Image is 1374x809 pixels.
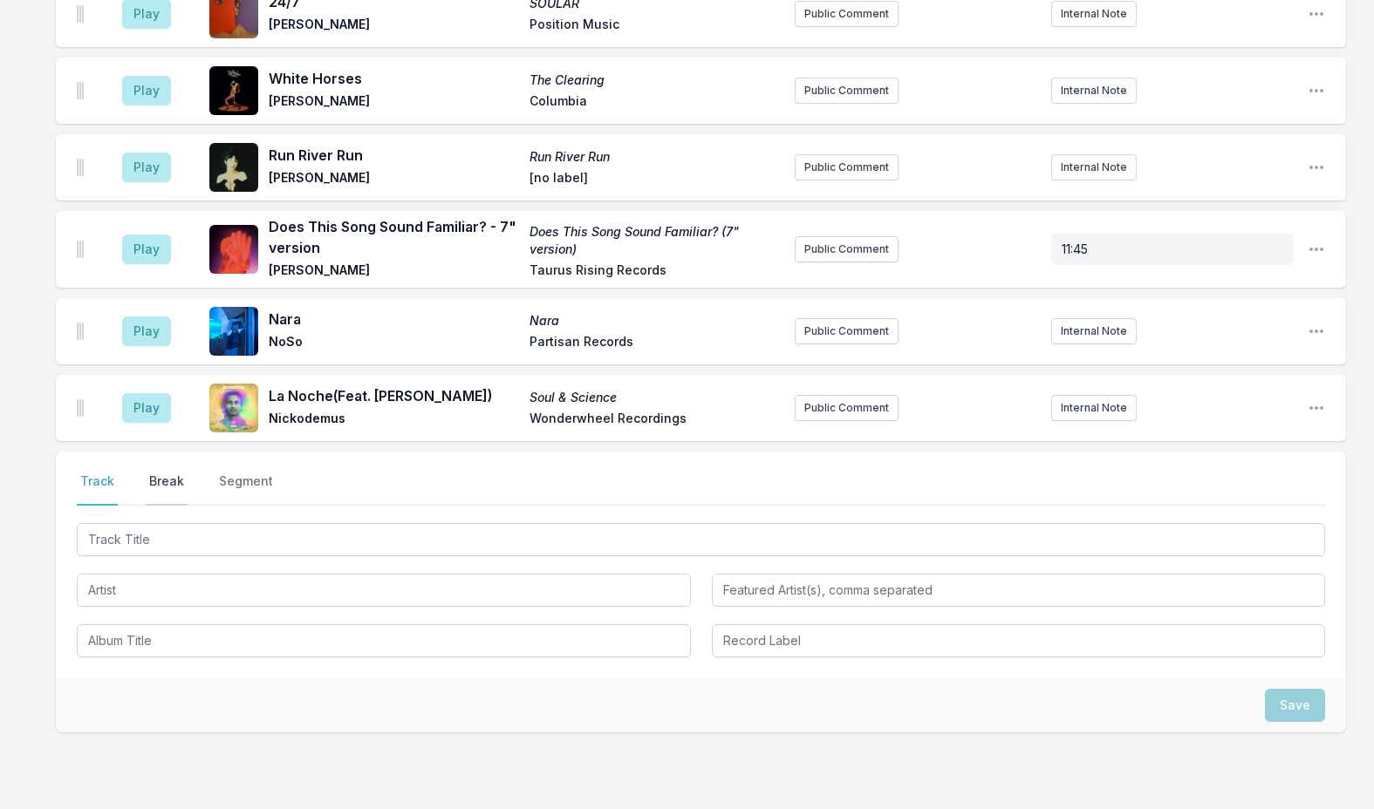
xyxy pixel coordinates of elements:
button: Open playlist item options [1308,323,1325,340]
span: Nickodemus [269,410,519,431]
img: Drag Handle [77,82,84,99]
button: Public Comment [795,78,899,104]
span: [PERSON_NAME] [269,169,519,190]
button: Play [122,153,171,182]
button: Break [146,472,188,506]
span: White Horses [269,68,519,89]
span: Nara [269,309,519,330]
img: Soul & Science [209,384,258,432]
span: Nara [530,312,780,330]
button: Play [122,393,171,423]
input: Artist [77,574,691,607]
span: Run River Run [269,145,519,166]
button: Save [1265,689,1325,722]
span: Run River Run [530,148,780,166]
span: [PERSON_NAME] [269,262,519,282]
img: Drag Handle [77,159,84,176]
span: NoSo [269,333,519,354]
span: [PERSON_NAME] [269,92,519,113]
input: Album Title [77,624,691,657]
img: Nara [209,307,258,356]
button: Internal Note [1051,395,1137,421]
span: Taurus Rising Records [530,262,780,282]
span: Does This Song Sound Familiar? (7" version) [530,223,780,258]
button: Play [122,316,171,346]
span: Does This Song Sound Familiar? - 7" version [269,216,519,258]
input: Track Title [77,523,1325,556]
img: Drag Handle [77,323,84,340]
img: The Clearing [209,66,258,115]
span: 11:45 [1062,241,1088,256]
span: Columbia [530,92,780,113]
img: Run River Run [209,143,258,192]
span: The Clearing [530,71,780,89]
button: Play [122,76,171,105]
button: Public Comment [795,154,899,180]
button: Track [77,472,118,506]
img: Drag Handle [77,5,84,23]
button: Public Comment [795,395,899,421]
button: Play [122,235,171,264]
span: Partisan Records [530,333,780,354]
button: Segment [215,472,277,506]
button: Internal Note [1051,154,1137,180]
button: Open playlist item options [1308,241,1325,258]
button: Internal Note [1051,318,1137,344]
span: Position Music [530,16,780,37]
img: Drag Handle [77,241,84,258]
img: Drag Handle [77,399,84,417]
button: Open playlist item options [1308,82,1325,99]
img: Does This Song Sound Familiar? (7" version) [209,225,258,274]
button: Open playlist item options [1308,399,1325,417]
button: Internal Note [1051,1,1137,27]
button: Open playlist item options [1308,159,1325,176]
input: Featured Artist(s), comma separated [712,574,1326,607]
span: Soul & Science [530,389,780,406]
span: Wonderwheel Recordings [530,410,780,431]
span: [no label] [530,169,780,190]
button: Public Comment [795,318,899,344]
button: Open playlist item options [1308,5,1325,23]
span: La Noche (Feat. [PERSON_NAME]) [269,385,519,406]
button: Public Comment [795,236,899,262]
input: Record Label [712,624,1326,657]
button: Public Comment [795,1,899,27]
span: [PERSON_NAME] [269,16,519,37]
button: Internal Note [1051,78,1137,104]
